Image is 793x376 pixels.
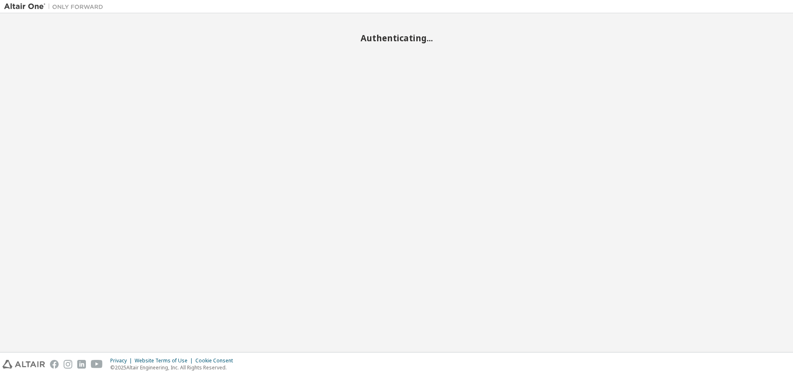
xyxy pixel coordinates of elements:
img: instagram.svg [64,360,72,369]
img: facebook.svg [50,360,59,369]
div: Privacy [110,357,135,364]
img: altair_logo.svg [2,360,45,369]
div: Cookie Consent [195,357,238,364]
img: youtube.svg [91,360,103,369]
img: Altair One [4,2,107,11]
img: linkedin.svg [77,360,86,369]
h2: Authenticating... [4,33,789,43]
p: © 2025 Altair Engineering, Inc. All Rights Reserved. [110,364,238,371]
div: Website Terms of Use [135,357,195,364]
